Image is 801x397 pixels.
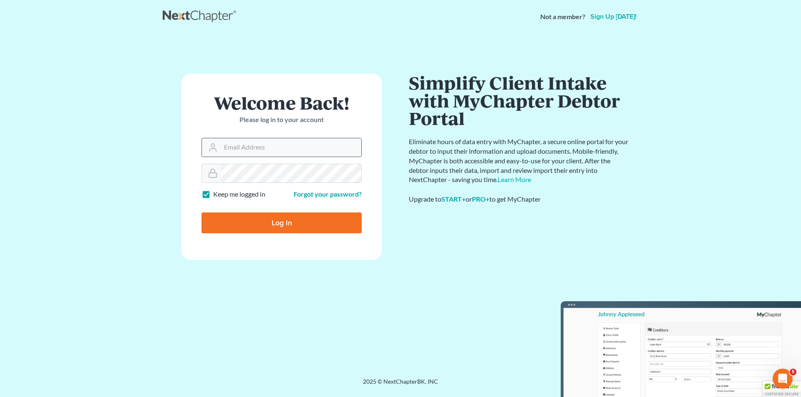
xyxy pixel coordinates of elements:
h1: Simplify Client Intake with MyChapter Debtor Portal [409,74,630,127]
a: PRO+ [472,195,489,203]
strong: Not a member? [540,12,585,22]
p: Please log in to your account [202,115,362,125]
div: 2025 © NextChapterBK, INC [163,377,638,392]
input: Log In [202,212,362,233]
input: Email Address [221,138,361,157]
span: 5 [790,369,796,375]
a: Sign up [DATE]! [589,13,638,20]
a: START+ [441,195,466,203]
a: Learn More [498,175,531,183]
iframe: Intercom live chat [773,369,793,389]
a: Forgot your password? [294,190,362,198]
div: TrustedSite Certified [763,381,801,397]
p: Eliminate hours of data entry with MyChapter, a secure online portal for your debtor to input the... [409,137,630,185]
label: Keep me logged in [213,190,265,199]
h1: Welcome Back! [202,94,362,112]
div: Upgrade to or to get MyChapter [409,195,630,204]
